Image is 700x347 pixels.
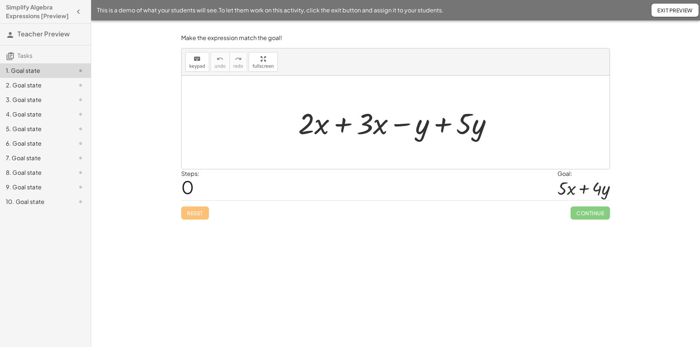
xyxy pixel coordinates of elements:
[6,183,65,192] div: 9. Goal state
[6,110,65,119] div: 4. Goal state
[217,55,223,63] i: undo
[181,176,194,198] span: 0
[185,52,209,72] button: keyboardkeypad
[97,6,444,15] span: This is a demo of what your students will see. To let them work on this activity, click the exit ...
[6,139,65,148] div: 6. Goal state
[181,170,199,177] label: Steps:
[76,154,85,162] i: Task not started.
[6,197,65,206] div: 10. Goal state
[6,154,65,162] div: 7. Goal state
[6,168,65,177] div: 8. Goal state
[76,183,85,192] i: Task not started.
[211,52,230,72] button: undoundo
[76,125,85,133] i: Task not started.
[76,139,85,148] i: Task not started.
[657,7,693,13] span: Exit Preview
[229,52,247,72] button: redoredo
[181,34,610,42] p: Make the expression match the goal!
[194,55,201,63] i: keyboard
[6,81,65,90] div: 2. Goal state
[235,55,242,63] i: redo
[652,4,699,17] button: Exit Preview
[76,197,85,206] i: Task not started.
[6,3,72,20] h4: Simplify Algebra Expressions [Preview]
[76,95,85,104] i: Task not started.
[76,81,85,90] i: Task not started.
[233,64,243,69] span: redo
[6,125,65,133] div: 5. Goal state
[6,66,65,75] div: 1. Goal state
[17,52,32,59] span: Tasks
[76,66,85,75] i: Task not started.
[557,169,610,178] div: Goal:
[215,64,226,69] span: undo
[6,95,65,104] div: 3. Goal state
[17,29,70,38] span: Teacher Preview
[76,168,85,177] i: Task not started.
[249,52,278,72] button: fullscreen
[189,64,205,69] span: keypad
[253,64,274,69] span: fullscreen
[76,110,85,119] i: Task not started.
